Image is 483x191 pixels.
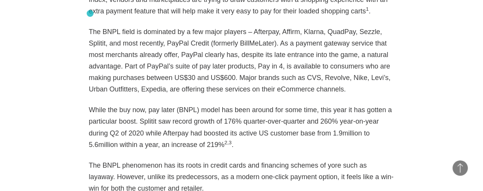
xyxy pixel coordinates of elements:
[452,160,468,176] button: Back to Top
[366,6,369,12] sup: 1
[89,104,394,150] p: While the buy now, pay later (BNPL) model has been around for some time, this year it has gotten ...
[89,26,394,95] p: The BNPL field is dominated by a few major players – Afterpay, Affirm, Klarna, QuadPay, Sezzle, S...
[225,139,232,145] sup: 2,3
